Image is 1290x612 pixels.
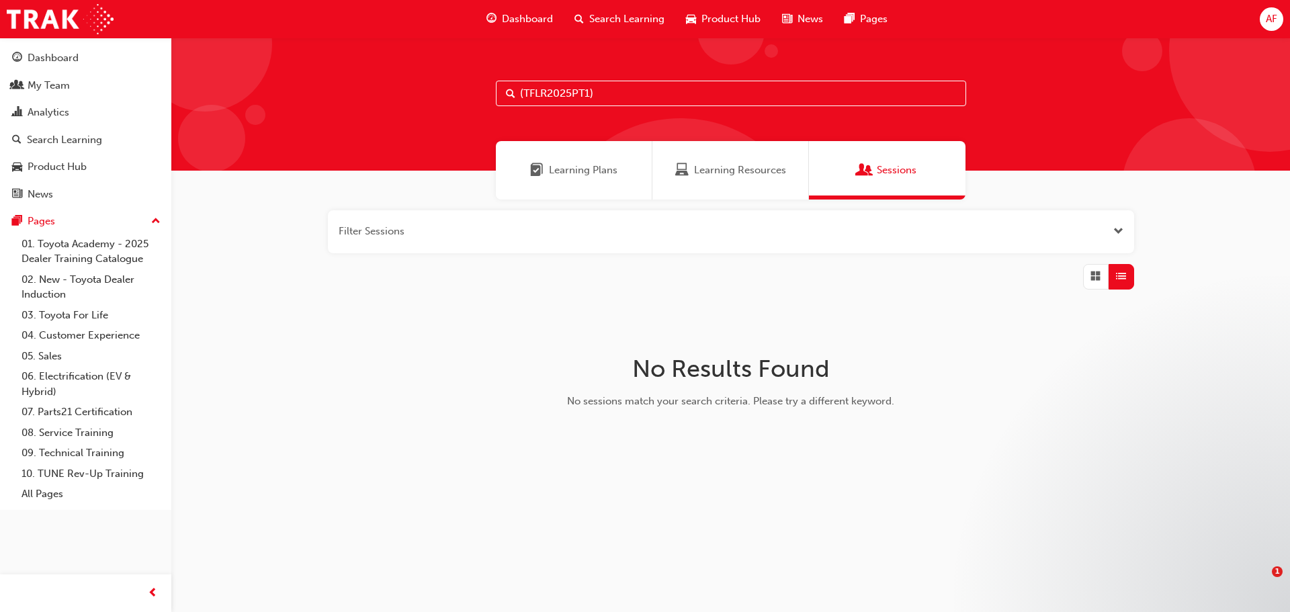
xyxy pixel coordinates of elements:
span: search-icon [574,11,584,28]
span: car-icon [12,161,22,173]
a: 07. Parts21 Certification [16,402,166,423]
a: 05. Sales [16,346,166,367]
a: car-iconProduct Hub [675,5,771,33]
a: news-iconNews [771,5,834,33]
a: 02. New - Toyota Dealer Induction [16,269,166,305]
h1: No Results Found [518,354,944,384]
span: pages-icon [12,216,22,228]
a: 10. TUNE Rev-Up Training [16,464,166,484]
span: car-icon [686,11,696,28]
a: 08. Service Training [16,423,166,443]
a: 01. Toyota Academy - 2025 Dealer Training Catalogue [16,234,166,269]
a: All Pages [16,484,166,505]
div: Search Learning [27,132,102,148]
div: Analytics [28,105,69,120]
span: news-icon [12,189,22,201]
span: news-icon [782,11,792,28]
span: prev-icon [148,585,158,602]
a: Learning PlansLearning Plans [496,141,652,200]
div: Product Hub [28,159,87,175]
button: Pages [5,209,166,234]
span: chart-icon [12,107,22,119]
iframe: Intercom live chat [1244,566,1277,599]
span: Sessions [877,163,916,178]
a: 04. Customer Experience [16,325,166,346]
span: Dashboard [502,11,553,27]
span: Learning Plans [530,163,544,178]
div: No sessions match your search criteria. Please try a different keyword. [518,394,944,409]
img: Trak [7,4,114,34]
span: search-icon [12,134,21,146]
a: Product Hub [5,155,166,179]
div: News [28,187,53,202]
a: search-iconSearch Learning [564,5,675,33]
input: Search... [496,81,966,106]
div: My Team [28,78,70,93]
span: people-icon [12,80,22,92]
a: SessionsSessions [809,141,965,200]
a: Learning ResourcesLearning Resources [652,141,809,200]
span: guage-icon [486,11,497,28]
span: Search [506,86,515,101]
span: guage-icon [12,52,22,64]
button: Open the filter [1113,224,1123,239]
a: guage-iconDashboard [476,5,564,33]
span: Pages [860,11,888,27]
span: List [1116,269,1126,284]
span: News [798,11,823,27]
div: Pages [28,214,55,229]
span: Learning Plans [549,163,617,178]
span: 1 [1272,566,1283,577]
a: 09. Technical Training [16,443,166,464]
a: Search Learning [5,128,166,152]
a: 06. Electrification (EV & Hybrid) [16,366,166,402]
span: Learning Resources [675,163,689,178]
span: Grid [1090,269,1101,284]
span: pages-icon [845,11,855,28]
button: AF [1260,7,1283,31]
span: Sessions [858,163,871,178]
a: 03. Toyota For Life [16,305,166,326]
a: Dashboard [5,46,166,71]
a: My Team [5,73,166,98]
span: Product Hub [701,11,761,27]
a: pages-iconPages [834,5,898,33]
button: DashboardMy TeamAnalyticsSearch LearningProduct HubNews [5,43,166,209]
a: News [5,182,166,207]
div: Dashboard [28,50,79,66]
span: Learning Resources [694,163,786,178]
span: up-icon [151,213,161,230]
span: Search Learning [589,11,664,27]
span: AF [1266,11,1277,27]
a: Analytics [5,100,166,125]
